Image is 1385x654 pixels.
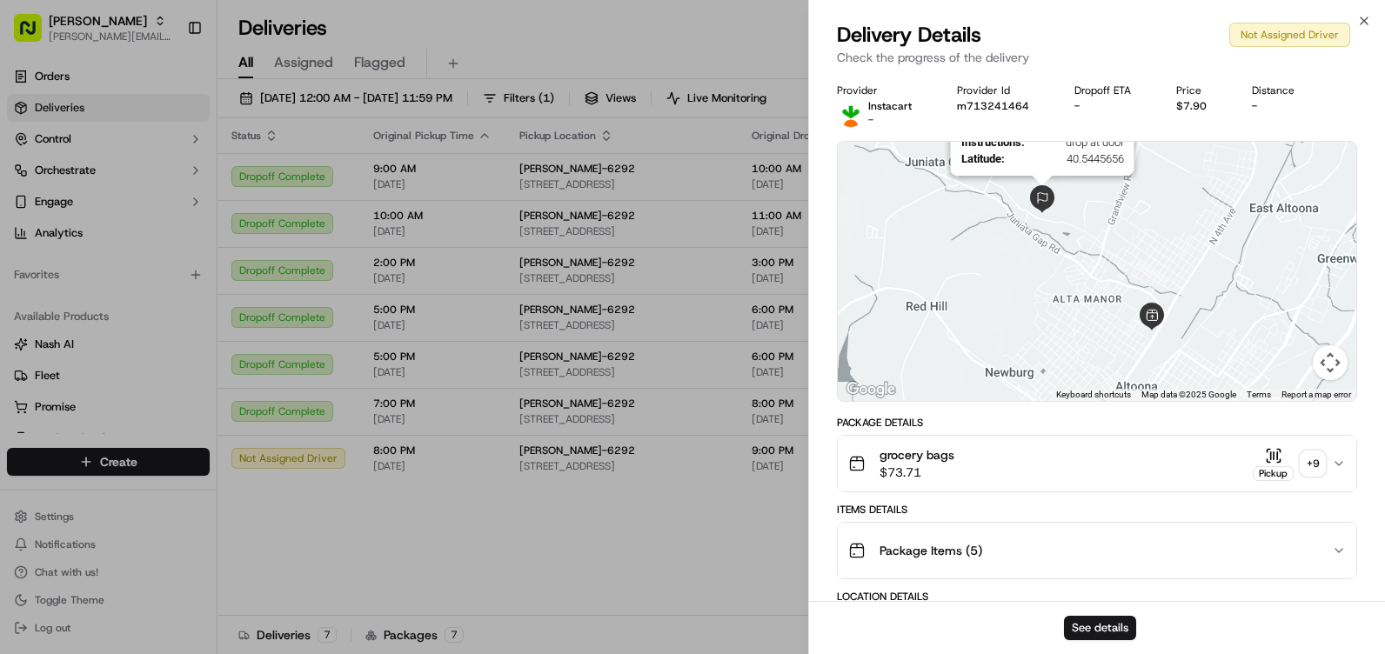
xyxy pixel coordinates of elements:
span: - [868,113,873,127]
span: • [144,270,151,284]
div: 📗 [17,344,31,357]
img: 1738778727109-b901c2ba-d612-49f7-a14d-d897ce62d23f [37,166,68,197]
img: profile_instacart_ahold_partner.png [837,99,865,127]
div: Past conversations [17,226,117,240]
button: Map camera controls [1313,345,1348,380]
button: See details [1064,616,1136,640]
button: m713241464 [957,99,1029,113]
span: [DATE] [154,270,190,284]
span: Delivery Details [837,21,981,49]
span: Latitude : [960,152,1004,165]
span: [PERSON_NAME] [54,270,141,284]
span: Instructions : [960,136,1024,149]
span: $73.71 [880,464,954,481]
a: 💻API Documentation [140,335,286,366]
p: Instacart [868,99,912,113]
span: drop at door [1031,136,1123,149]
div: Package Details [837,416,1357,430]
div: $7.90 [1176,99,1224,113]
div: Dropoff ETA [1074,83,1148,97]
img: 1736555255976-a54dd68f-1ca7-489b-9aae-adbdc363a1c4 [35,270,49,284]
a: 📗Knowledge Base [10,335,140,366]
span: grocery bags [880,446,954,464]
span: API Documentation [164,342,279,359]
button: grocery bags$73.71Pickup+9 [838,436,1356,491]
div: Start new chat [78,166,285,184]
div: Provider Id [957,83,1047,97]
input: Got a question? Start typing here... [45,112,313,130]
p: Welcome 👋 [17,70,317,97]
button: Start new chat [296,171,317,192]
p: Check the progress of the delivery [837,49,1357,66]
div: - [1252,99,1312,113]
div: Items Details [837,503,1357,517]
a: Open this area in Google Maps (opens a new window) [842,378,900,401]
div: Provider [837,83,929,97]
img: Angelique Valdez [17,253,45,281]
span: Knowledge Base [35,342,133,359]
span: Map data ©2025 Google [1141,390,1236,399]
span: Pylon [173,384,211,397]
button: Pickup+9 [1253,447,1325,481]
a: Terms (opens in new tab) [1247,390,1271,399]
div: Distance [1252,83,1312,97]
button: See all [270,223,317,244]
a: Report a map error [1281,390,1351,399]
div: + 9 [1301,451,1325,476]
img: Nash [17,17,52,52]
img: 1736555255976-a54dd68f-1ca7-489b-9aae-adbdc363a1c4 [17,166,49,197]
img: Google [842,378,900,401]
a: Powered byPylon [123,384,211,397]
span: 40.5445656 [1011,152,1123,165]
div: We're available if you need us! [78,184,239,197]
button: Pickup [1253,447,1294,481]
button: Keyboard shortcuts [1056,389,1131,401]
span: Package Items ( 5 ) [880,542,982,559]
div: 💻 [147,344,161,357]
button: Package Items (5) [838,523,1356,578]
div: Pickup [1253,466,1294,481]
div: Price [1176,83,1224,97]
div: - [1074,99,1148,113]
div: Location Details [837,590,1357,604]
